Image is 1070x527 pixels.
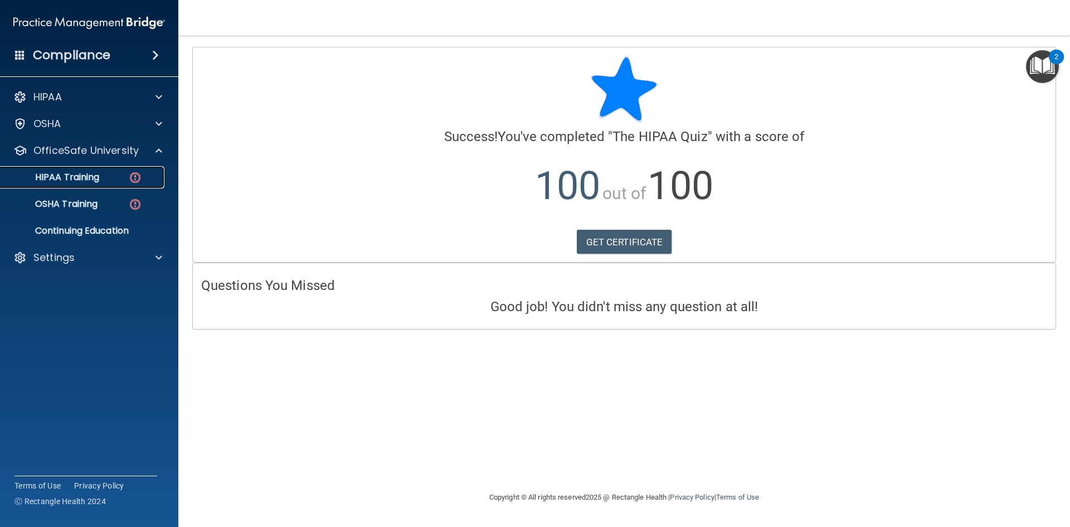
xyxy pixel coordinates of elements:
[670,493,714,501] a: Privacy Policy
[33,47,110,63] h4: Compliance
[1026,50,1059,83] button: Open Resource Center, 2 new notifications
[421,480,828,515] div: Copyright © All rights reserved 2025 @ Rectangle Health | |
[1054,57,1058,71] div: 2
[535,163,600,209] span: 100
[14,480,61,491] a: Terms of Use
[716,493,759,501] a: Terms of Use
[14,496,106,507] span: Ⓒ Rectangle Health 2024
[591,56,658,123] img: blue-star-rounded.9d042014.png
[74,480,124,491] a: Privacy Policy
[201,278,1047,293] h4: Questions You Missed
[648,163,713,209] span: 100
[33,144,139,157] p: OfficeSafe University
[612,129,707,144] span: The HIPAA Quiz
[13,251,162,264] a: Settings
[7,172,99,183] p: HIPAA Training
[33,117,61,130] p: OSHA
[577,230,672,254] a: GET CERTIFICATE
[13,12,165,34] img: PMB logo
[128,171,142,185] img: danger-circle.6113f641.png
[128,197,142,211] img: danger-circle.6113f641.png
[13,117,162,130] a: OSHA
[13,90,162,104] a: HIPAA
[444,129,498,144] span: Success!
[13,144,162,157] a: OfficeSafe University
[602,183,646,203] span: out of
[7,199,98,210] p: OSHA Training
[201,129,1047,144] h4: You've completed " " with a score of
[7,225,159,236] p: Continuing Education
[201,299,1047,314] h4: Good job! You didn't miss any question at all!
[33,251,75,264] p: Settings
[33,90,62,104] p: HIPAA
